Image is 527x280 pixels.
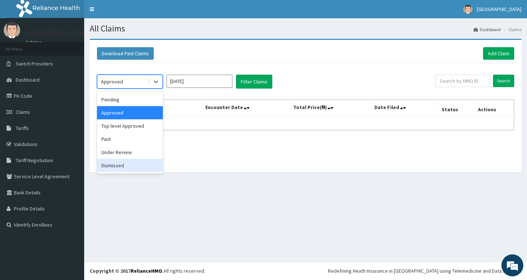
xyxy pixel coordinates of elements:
img: d_794563401_company_1708531726252_794563401 [14,37,30,55]
h1: All Claims [90,24,522,33]
span: Tariffs [16,125,29,131]
strong: Copyright © 2017 . [90,268,164,274]
div: Redefining Heath Insurance in [GEOGRAPHIC_DATA] using Telemedicine and Data Science! [328,267,522,275]
div: Approved [97,106,163,119]
th: Actions [475,100,514,117]
input: Search [493,75,514,87]
span: We're online! [42,92,101,166]
footer: All rights reserved. [84,261,527,280]
textarea: Type your message and hit 'Enter' [4,200,139,225]
span: Switch Providers [16,60,53,67]
div: Chat with us now [38,41,123,51]
button: Filter Claims [236,75,272,89]
div: Pending [97,93,163,106]
div: Approved [101,78,123,85]
a: RelianceHMO [131,268,162,274]
th: Status [438,100,475,117]
th: Encounter Date [202,100,290,117]
div: Dismissed [97,159,163,172]
span: Dashboard [16,76,40,83]
div: Minimize live chat window [120,4,138,21]
span: [GEOGRAPHIC_DATA] [477,6,522,12]
input: Search by HMO ID [435,75,490,87]
input: Select Month and Year [167,75,232,88]
span: Claims [16,109,30,115]
img: User Image [4,22,20,38]
th: Date Filed [371,100,438,117]
li: Claims [501,26,522,33]
th: Total Price(₦) [290,100,371,117]
div: Under Review [97,146,163,159]
div: Top level Approved [97,119,163,132]
div: Paid [97,132,163,146]
span: Tariff Negotiation [16,157,53,164]
p: [GEOGRAPHIC_DATA] [26,30,86,36]
button: Download Paid Claims [97,47,154,60]
img: User Image [463,5,472,14]
a: Dashboard [474,26,501,33]
a: Online [26,40,43,45]
a: Add Claim [483,47,514,60]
